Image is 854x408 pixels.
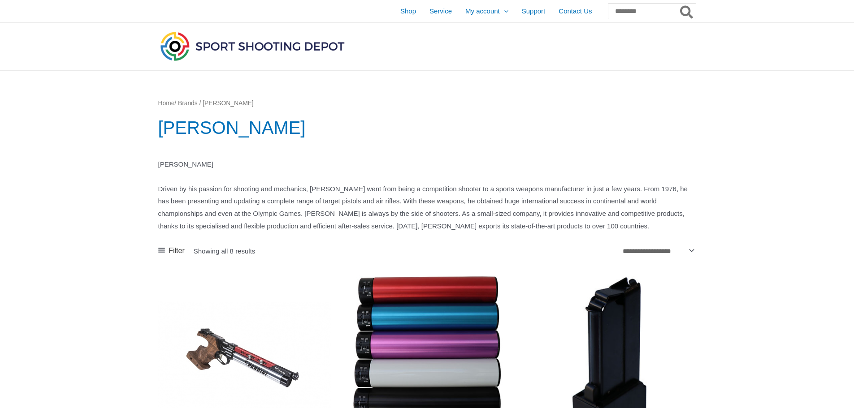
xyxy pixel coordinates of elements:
nav: Breadcrumb [158,98,696,109]
a: Filter [158,244,185,258]
button: Search [678,4,696,19]
a: Home [158,100,175,107]
p: Driven by his passion for shooting and mechanics, [PERSON_NAME] went from being a competition sho... [158,183,696,232]
p: Showing all 8 results [194,248,256,254]
select: Shop order [620,244,696,258]
p: [PERSON_NAME] [158,158,696,171]
h1: [PERSON_NAME] [158,115,696,140]
span: Filter [169,244,185,258]
img: Sport Shooting Depot [158,30,347,63]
